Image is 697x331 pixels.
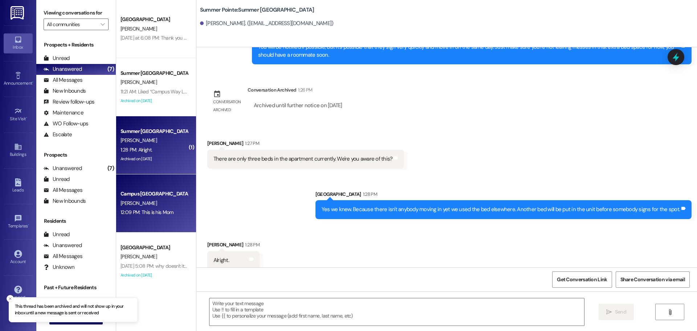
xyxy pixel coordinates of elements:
i:  [667,309,673,315]
div: There are only three beds in the apartment currently. We're you aware of this? [213,155,393,163]
span: [PERSON_NAME] [121,200,157,206]
div: [PERSON_NAME] [207,140,404,150]
div: [GEOGRAPHIC_DATA] [315,190,692,201]
div: You will be notified if possible, but it's possible that they sign very quickly and move in on th... [258,43,680,59]
div: New Inbounds [44,87,86,95]
span: • [28,222,29,227]
div: Past + Future Residents [36,284,116,291]
div: Unanswered [44,65,82,73]
div: Campus [GEOGRAPHIC_DATA] [121,190,188,198]
div: [DATE] 5:08 PM: why doesn't it let me call you [121,263,215,269]
span: • [26,115,27,120]
div: Archived on [DATE] [120,271,188,280]
div: [PERSON_NAME]. ([EMAIL_ADDRESS][DOMAIN_NAME]) [200,20,334,27]
div: Residents [36,217,116,225]
i:  [606,309,612,315]
div: Alright. [213,257,229,264]
div: Unanswered [44,242,82,249]
div: Escalate [44,131,72,138]
div: 1:27 PM [243,140,259,147]
button: Get Conversation Link [552,271,612,288]
div: Unread [44,231,70,238]
div: All Messages [44,253,82,260]
div: Unread [44,55,70,62]
div: Unread [44,175,70,183]
span: • [32,80,33,85]
div: Review follow-ups [44,98,94,106]
div: Conversation archived [213,98,241,114]
div: WO Follow-ups [44,120,88,128]
div: Summer [GEOGRAPHIC_DATA] [121,69,188,77]
span: [PERSON_NAME] [121,137,157,144]
div: All Messages [44,76,82,84]
div: [PERSON_NAME] [207,241,260,251]
div: 1:26 PM [296,86,312,94]
input: All communities [47,19,97,30]
a: Support [4,283,33,303]
p: This thread has been archived and will not show up in your inbox until a new message is sent or r... [15,303,132,316]
div: 11:21 AM: Liked “Campus Way Leasing (Campus Way): Hi [PERSON_NAME], yeah, that's totally fine! Le... [121,88,459,95]
div: (7) [106,163,116,174]
span: Share Conversation via email [620,276,685,283]
a: Account [4,248,33,267]
button: Share Conversation via email [616,271,690,288]
div: Prospects [36,151,116,159]
img: ResiDesk Logo [11,6,25,20]
a: Leads [4,176,33,196]
a: Inbox [4,33,33,53]
div: Conversation Archived [248,86,296,94]
button: Send [599,304,634,320]
div: Prospects + Residents [36,41,116,49]
div: [DATE] at 6:08 PM: Thank you so much, if neither are willing to move, what would be the next step... [121,35,485,41]
div: New Inbounds [44,197,86,205]
div: Unknown [44,263,74,271]
div: Archived until further notice on [DATE] [253,102,343,109]
div: 12:09 PM: This is his Mom [121,209,174,215]
button: Close toast [7,295,14,302]
a: Site Visit • [4,105,33,125]
div: 1:28 PM [243,241,259,249]
span: Send [615,308,626,316]
a: Templates • [4,212,33,232]
div: Archived on [DATE] [120,96,188,105]
div: [GEOGRAPHIC_DATA] [121,16,188,23]
a: Buildings [4,141,33,160]
div: Yes we knew. Because there isn't anybody moving in yet we used the bed elsewhere. Another bed wil... [322,206,680,213]
span: [PERSON_NAME] [121,25,157,32]
div: Archived on [DATE] [120,154,188,164]
b: Summer Pointe: Summer [GEOGRAPHIC_DATA] [200,6,314,14]
div: 1:28 PM [361,190,377,198]
div: 1:28 PM: Alright. [121,146,152,153]
div: (7) [106,64,116,75]
span: [PERSON_NAME] [121,79,157,85]
div: Unanswered [44,165,82,172]
label: Viewing conversations for [44,7,109,19]
span: Get Conversation Link [557,276,607,283]
div: [GEOGRAPHIC_DATA] [121,244,188,251]
div: All Messages [44,186,82,194]
div: Summer [GEOGRAPHIC_DATA] [121,128,188,135]
i:  [101,21,105,27]
span: [PERSON_NAME] [121,253,157,260]
div: Maintenance [44,109,83,117]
